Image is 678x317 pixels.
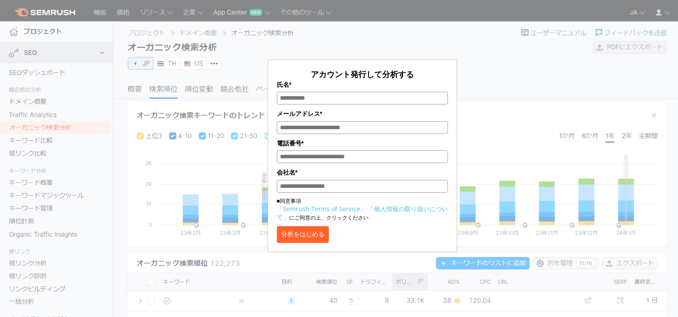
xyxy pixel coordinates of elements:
[277,138,448,148] label: 電話番号*
[277,109,448,119] label: メールアドレス*
[277,197,448,222] p: ■同意事項 にご同意の上、クリックください
[277,205,366,213] a: 「Semrush Terms of Service」
[277,226,329,243] button: 分析をはじめる
[311,69,414,79] span: アカウント発行して分析する
[277,205,448,221] a: 「個人情報の取り扱いについて」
